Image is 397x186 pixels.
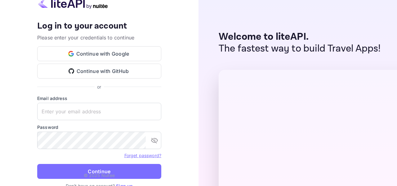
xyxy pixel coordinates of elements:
[37,124,161,130] label: Password
[97,84,101,90] p: or
[37,46,161,61] button: Continue with Google
[37,34,161,41] p: Please enter your credentials to continue
[37,103,161,120] input: Enter your email address
[37,95,161,102] label: Email address
[148,134,161,147] button: toggle password visibility
[124,153,161,158] a: Forget password?
[37,64,161,79] button: Continue with GitHub
[219,43,381,55] p: The fastest way to build Travel Apps!
[37,164,161,179] button: Continue
[84,172,115,179] p: © 2025 Nuitee
[219,31,381,43] p: Welcome to liteAPI.
[37,21,161,32] h4: Log in to your account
